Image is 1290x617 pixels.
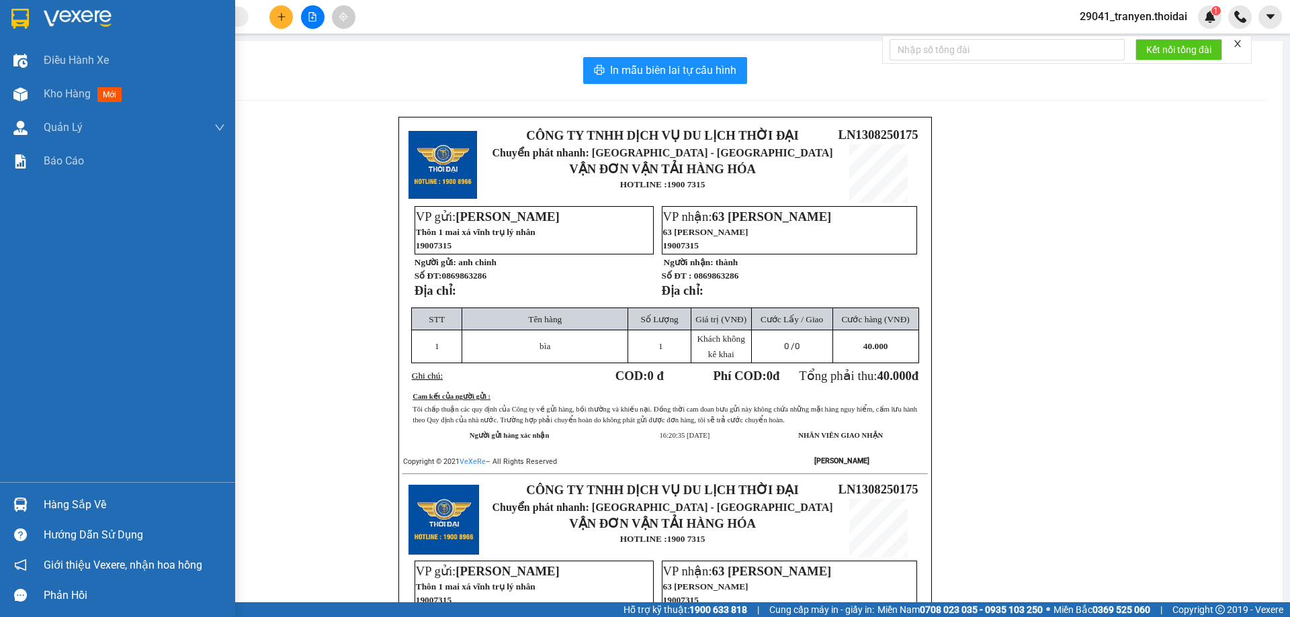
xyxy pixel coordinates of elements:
[761,314,823,324] span: Cước Lấy / Giao
[13,497,28,512] img: warehouse-icon
[838,128,918,142] span: LN1308250175
[408,485,479,555] img: logo
[435,341,439,351] span: 1
[44,557,202,573] span: Giới thiệu Vexere, nhận hoa hồng
[712,209,832,224] span: 63 [PERSON_NAME]
[403,457,557,466] span: Copyright © 2021 – All Rights Reserved
[623,602,747,617] span: Hỗ trợ kỹ thuật:
[413,393,490,400] u: Cam kết của người gửi :
[339,12,348,21] span: aim
[1211,6,1221,15] sup: 1
[1069,8,1198,25] span: 29041_tranyen.thoidai
[695,314,746,324] span: Giá trị (VNĐ)
[663,209,832,224] span: VP nhận:
[14,589,27,602] span: message
[14,559,27,571] span: notification
[277,12,286,21] span: plus
[1160,602,1162,617] span: |
[663,564,832,578] span: VP nhận:
[1258,5,1282,29] button: caret-down
[920,604,1043,615] strong: 0708 023 035 - 0935 103 250
[44,585,225,606] div: Phản hồi
[877,369,911,383] span: 40.000
[663,227,748,237] span: 63 [PERSON_NAME]
[1233,39,1242,48] span: close
[540,341,550,351] span: bìa
[13,121,28,135] img: warehouse-icon
[689,604,747,615] strong: 1900 633 818
[610,62,736,79] span: In mẫu biên lai tự cấu hình
[716,257,738,267] span: thành
[664,257,714,267] strong: Người nhận:
[814,457,869,465] strong: [PERSON_NAME]
[470,432,550,439] strong: Người gửi hàng xác nhận
[44,525,225,545] div: Hướng dẫn sử dụng
[416,209,560,224] span: VP gửi:
[569,162,756,176] strong: VẬN ĐƠN VẬN TẢI HÀNG HÓA
[14,528,27,541] span: question-circle
[767,369,773,383] span: 0
[1135,39,1222,60] button: Kết nối tổng đài
[13,87,28,101] img: warehouse-icon
[663,595,699,605] span: 19007315
[415,283,456,297] strong: Địa chỉ:
[44,152,84,169] span: Báo cáo
[757,602,759,617] span: |
[441,271,486,281] span: 0869863286
[694,271,739,281] span: 0869863286
[769,602,874,617] span: Cung cấp máy in - giấy in:
[44,119,83,136] span: Quản Lý
[667,534,705,544] strong: 1900 7315
[697,334,744,359] span: Khách không kê khai
[11,9,29,29] img: logo-vxr
[784,341,800,351] span: 0 /
[13,154,28,169] img: solution-icon
[528,314,562,324] span: Tên hàng
[1053,602,1150,617] span: Miền Bắc
[492,502,833,513] span: Chuyển phát nhanh: [GEOGRAPHIC_DATA] - [GEOGRAPHIC_DATA]
[44,495,225,515] div: Hàng sắp về
[663,581,748,591] span: 63 [PERSON_NAME]
[890,39,1125,60] input: Nhập số tổng đài
[594,64,605,77] span: printer
[1234,11,1246,23] img: phone-icon
[460,457,486,466] a: VeXeRe
[620,534,667,544] strong: HOTLINE :
[1213,6,1218,15] span: 1
[620,179,667,189] strong: HOTLINE :
[416,595,451,605] span: 19007315
[1146,42,1211,57] span: Kết nối tổng đài
[662,271,692,281] strong: Số ĐT :
[412,371,443,381] span: Ghi chú:
[415,271,486,281] strong: Số ĐT:
[1046,607,1050,612] span: ⚪️
[615,369,664,383] strong: COD:
[798,432,883,439] strong: NHÂN VIÊN GIAO NHẬN
[838,482,918,496] span: LN1308250175
[301,5,325,29] button: file-add
[569,516,756,530] strong: VẬN ĐƠN VẬN TẢI HÀNG HÓA
[269,5,293,29] button: plus
[641,314,679,324] span: Số Lượng
[799,369,918,383] span: Tổng phải thu:
[842,314,910,324] span: Cước hàng (VNĐ)
[647,369,663,383] span: 0 đ
[912,369,918,383] span: đ
[416,227,535,237] span: Thôn 1 mai xá vĩnh trụ lý nhân
[713,369,779,383] strong: Phí COD: đ
[214,122,225,133] span: down
[408,131,477,199] img: logo
[429,314,445,324] span: STT
[44,52,109,68] span: Điều hành xe
[416,240,451,250] span: 19007315
[658,341,663,351] span: 1
[877,602,1043,617] span: Miền Nam
[97,87,122,102] span: mới
[416,564,560,578] span: VP gửi:
[863,341,888,351] span: 40.000
[413,406,917,424] span: Tôi chấp thuận các quy định của Công ty về gửi hàng, bồi thường và khiếu nại. Đồng thời cam đoan ...
[415,257,456,267] strong: Người gửi:
[456,564,559,578] span: [PERSON_NAME]
[13,54,28,68] img: warehouse-icon
[456,209,559,224] span: [PERSON_NAME]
